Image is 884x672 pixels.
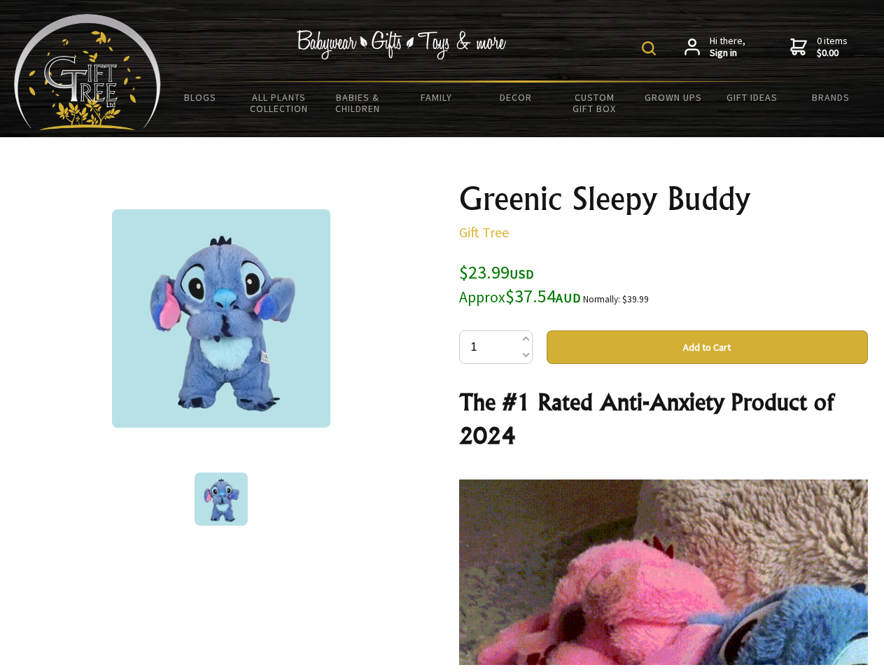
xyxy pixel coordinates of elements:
[297,30,507,59] img: Babywear - Gifts - Toys & more
[710,35,745,59] span: Hi there,
[713,83,792,112] a: Gift Ideas
[633,83,713,112] a: Grown Ups
[318,83,398,123] a: Babies & Children
[642,41,656,55] img: product search
[195,472,248,526] img: Greenic Sleepy Buddy
[817,47,848,59] strong: $0.00
[817,34,848,59] span: 0 items
[556,290,581,306] span: AUD
[792,83,871,112] a: Brands
[459,260,581,307] span: $23.99 $37.54
[161,83,240,112] a: BLOGS
[459,388,834,449] strong: The #1 Rated Anti-Anxiety Product of 2024
[112,209,330,428] img: Greenic Sleepy Buddy
[510,266,534,282] span: USD
[555,83,634,123] a: Custom Gift Box
[398,83,477,112] a: Family
[685,35,745,59] a: Hi there,Sign in
[459,182,868,216] h1: Greenic Sleepy Buddy
[476,83,555,112] a: Decor
[14,14,161,130] img: Babyware - Gifts - Toys and more...
[459,288,505,307] small: Approx
[583,293,649,305] small: Normally: $39.99
[710,47,745,59] strong: Sign in
[547,330,868,364] button: Add to Cart
[459,223,509,241] a: Gift Tree
[240,83,319,123] a: All Plants Collection
[790,35,848,59] a: 0 items$0.00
